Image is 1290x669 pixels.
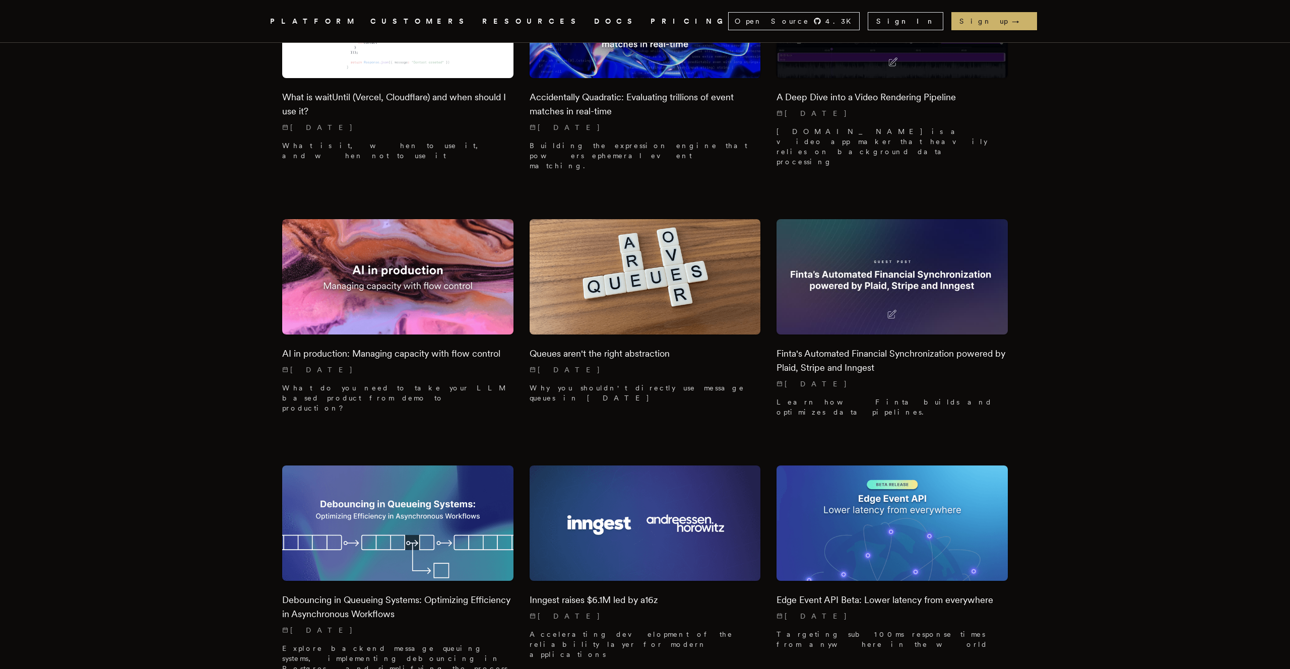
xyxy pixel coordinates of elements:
[282,90,513,118] h2: What is waitUntil (Vercel, Cloudflare) and when should I use it?
[282,219,513,335] img: Featured image for AI in production: Managing capacity with flow control blog post
[530,219,761,411] a: Featured image for Queues aren't the right abstraction blog postQueues aren't the right abstracti...
[530,141,761,171] p: Building the expression engine that powers ephemeral event matching.
[777,219,1008,425] a: Featured image for Finta's Automated Financial Synchronization powered by Plaid, Stripe and Innge...
[282,365,513,375] p: [DATE]
[777,611,1008,621] p: [DATE]
[530,465,761,581] img: Featured image for Inngest raises $6.1M led by a16z blog post
[868,12,943,30] a: Sign In
[777,379,1008,389] p: [DATE]
[825,16,857,26] span: 4.3 K
[530,611,761,621] p: [DATE]
[777,90,1008,104] h2: A Deep Dive into a Video Rendering Pipeline
[777,397,1008,417] p: Learn how Finta builds and optimizes data pipelines.
[1012,16,1029,26] span: →
[951,12,1037,30] a: Sign up
[530,219,761,335] img: Featured image for Queues aren't the right abstraction blog post
[282,141,513,161] p: What is it, when to use it, and when not to use it
[777,465,1008,581] img: Featured image for Edge Event API Beta: Lower latency from everywhere blog post
[282,347,513,361] h2: AI in production: Managing capacity with flow control
[735,16,809,26] span: Open Source
[594,15,638,28] a: DOCS
[530,593,761,607] h2: Inngest raises $6.1M led by a16z
[370,15,470,28] a: CUSTOMERS
[777,126,1008,167] p: [DOMAIN_NAME] is a video app maker that heavily relies on background data processing
[282,625,513,635] p: [DATE]
[282,122,513,132] p: [DATE]
[777,465,1008,657] a: Featured image for Edge Event API Beta: Lower latency from everywhere blog postEdge Event API Bet...
[777,108,1008,118] p: [DATE]
[530,347,761,361] h2: Queues aren't the right abstraction
[270,15,358,28] button: PLATFORM
[777,347,1008,375] h2: Finta's Automated Financial Synchronization powered by Plaid, Stripe and Inngest
[282,465,513,581] img: Featured image for Debouncing in Queueing Systems: Optimizing Efficiency in Asynchronous Workflow...
[651,15,728,28] a: PRICING
[282,219,513,421] a: Featured image for AI in production: Managing capacity with flow control blog postAI in productio...
[777,219,1008,335] img: Featured image for Finta's Automated Financial Synchronization powered by Plaid, Stripe and Innge...
[282,383,513,413] p: What do you need to take your LLM based product from demo to production?
[482,15,582,28] button: RESOURCES
[530,465,761,667] a: Featured image for Inngest raises $6.1M led by a16z blog postInngest raises $6.1M led by a16z[DAT...
[530,383,761,403] p: Why you shouldn't directly use message queues in [DATE]
[777,593,1008,607] h2: Edge Event API Beta: Lower latency from everywhere
[530,365,761,375] p: [DATE]
[777,629,1008,649] p: Targeting sub 100ms response times from anywhere in the world
[530,90,761,118] h2: Accidentally Quadratic: Evaluating trillions of event matches in real-time
[530,629,761,659] p: Accelerating development of the reliability layer for modern applications
[282,593,513,621] h2: Debouncing in Queueing Systems: Optimizing Efficiency in Asynchronous Workflows
[530,122,761,132] p: [DATE]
